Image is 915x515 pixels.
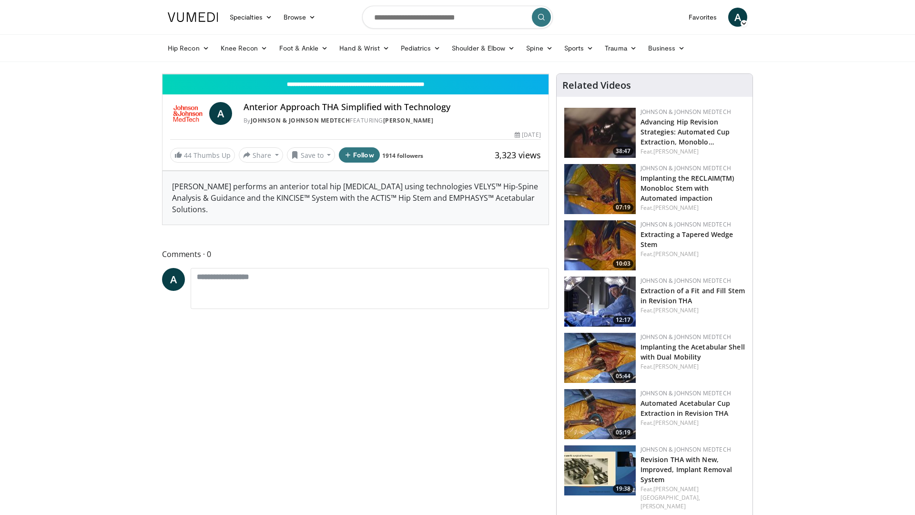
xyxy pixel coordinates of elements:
a: A [162,268,185,291]
a: Advancing Hip Revision Strategies: Automated Cup Extraction, Monoblo… [640,117,730,146]
a: Pediatrics [395,39,446,58]
a: [PERSON_NAME][GEOGRAPHIC_DATA], [640,485,701,502]
div: By FEATURING [244,116,541,125]
a: Hip Recon [162,39,215,58]
a: Extracting a Tapered Wedge Stem [640,230,733,249]
a: Sports [559,39,600,58]
div: Feat. [640,419,745,427]
img: ffc33e66-92ed-4f11-95c4-0a160745ec3c.150x105_q85_crop-smart_upscale.jpg [564,164,636,214]
a: Favorites [683,8,722,27]
h4: Related Videos [562,80,631,91]
a: Implanting the RECLAIM(TM) Monobloc Stem with Automated impaction [640,174,734,203]
span: 05:19 [613,428,633,437]
a: [PERSON_NAME] [383,116,434,124]
div: Feat. [640,485,745,511]
button: Save to [287,147,335,163]
a: Johnson & Johnson MedTech [640,445,731,453]
a: Shoulder & Elbow [446,39,520,58]
a: 1914 followers [382,152,423,160]
span: 12:17 [613,316,633,324]
input: Search topics, interventions [362,6,553,29]
a: 10:03 [564,220,636,270]
a: Browse [278,8,322,27]
a: Johnson & Johnson MedTech [251,116,350,124]
a: [PERSON_NAME] [653,204,699,212]
img: 9f1a5b5d-2ba5-4c40-8e0c-30b4b8951080.150x105_q85_crop-smart_upscale.jpg [564,108,636,158]
a: 05:44 [564,333,636,383]
span: Comments 0 [162,248,549,260]
div: Feat. [640,362,745,371]
a: [PERSON_NAME] [653,419,699,427]
a: [PERSON_NAME] [653,147,699,155]
a: Foot & Ankle [274,39,334,58]
img: 0b84e8e2-d493-4aee-915d-8b4f424ca292.150x105_q85_crop-smart_upscale.jpg [564,220,636,270]
img: 9517a7b7-3955-4e04-bf19-7ba39c1d30c4.150x105_q85_crop-smart_upscale.jpg [564,445,636,495]
a: Johnson & Johnson MedTech [640,277,731,285]
a: Extraction of a Fit and Fill Stem in Revision THA [640,286,745,305]
h4: Anterior Approach THA Simplified with Technology [244,102,541,113]
a: 05:19 [564,389,636,439]
span: 05:44 [613,372,633,381]
img: Johnson & Johnson MedTech [170,102,205,125]
a: Trauma [599,39,642,58]
div: Feat. [640,147,745,156]
a: Implanting the Acetabular Shell with Dual Mobility [640,342,745,361]
span: 3,323 views [495,149,541,161]
a: Knee Recon [215,39,274,58]
a: Johnson & Johnson MedTech [640,164,731,172]
a: [PERSON_NAME] [653,306,699,314]
a: Revision THA with New, Improved, Implant Removal System [640,455,732,484]
div: Feat. [640,204,745,212]
div: [PERSON_NAME] performs an anterior total hip [MEDICAL_DATA] using technologies VELYS™ Hip-Spine A... [163,171,549,225]
a: Automated Acetabular Cup Extraction in Revision THA [640,399,730,418]
span: 19:38 [613,484,633,493]
a: Hand & Wrist [334,39,395,58]
a: A [728,8,747,27]
button: Share [239,147,283,163]
a: A [209,102,232,125]
img: VuMedi Logo [168,12,218,22]
a: 07:19 [564,164,636,214]
a: [PERSON_NAME] [640,502,686,510]
a: [PERSON_NAME] [653,250,699,258]
a: 19:38 [564,445,636,495]
img: 82aed312-2a25-4631-ae62-904ce62d2708.150x105_q85_crop-smart_upscale.jpg [564,277,636,327]
a: 44 Thumbs Up [170,148,235,163]
a: Johnson & Johnson MedTech [640,389,731,397]
span: 10:03 [613,259,633,268]
button: Follow [339,147,380,163]
a: Johnson & Johnson MedTech [640,108,731,116]
span: 44 [184,151,192,160]
a: Johnson & Johnson MedTech [640,220,731,228]
div: Feat. [640,250,745,258]
a: Spine [520,39,558,58]
span: 07:19 [613,203,633,212]
a: [PERSON_NAME] [653,362,699,371]
div: Feat. [640,306,745,315]
div: [DATE] [515,131,540,139]
a: 12:17 [564,277,636,327]
span: 38:47 [613,147,633,155]
a: Specialties [224,8,278,27]
a: Johnson & Johnson MedTech [640,333,731,341]
img: 9c1ab193-c641-4637-bd4d-10334871fca9.150x105_q85_crop-smart_upscale.jpg [564,333,636,383]
a: Business [642,39,691,58]
a: 38:47 [564,108,636,158]
img: d5b2f4bf-f70e-4130-8279-26f7233142ac.150x105_q85_crop-smart_upscale.jpg [564,389,636,439]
